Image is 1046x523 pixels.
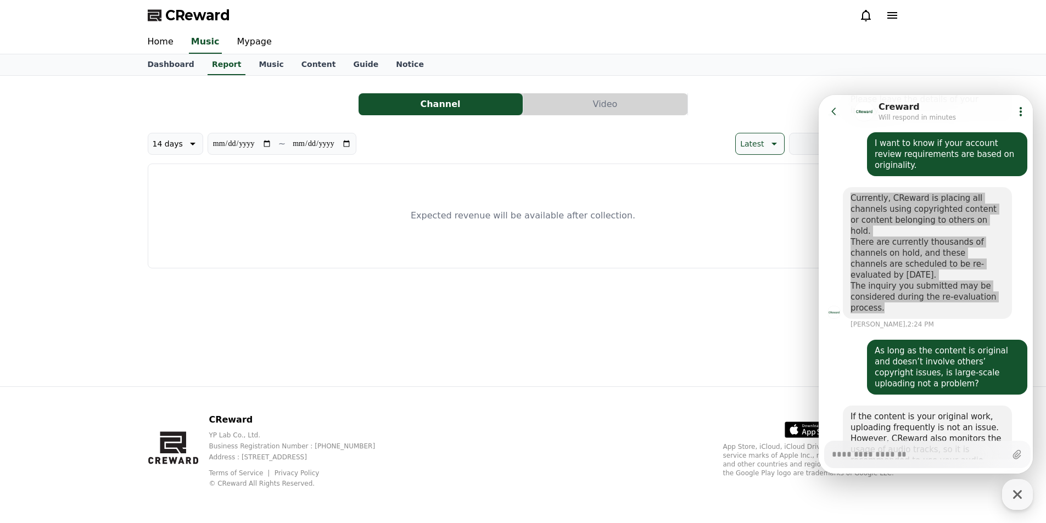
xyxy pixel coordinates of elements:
p: ~ [278,137,286,150]
p: Business Registration Number : [PHONE_NUMBER] [209,442,393,451]
a: CReward [148,7,230,24]
a: Terms of Service [209,469,271,477]
a: Dashboard [139,54,203,75]
p: © CReward All Rights Reserved. [209,479,393,488]
p: App Store, iCloud, iCloud Drive, and iTunes Store are service marks of Apple Inc., registered in ... [723,442,899,477]
button: Channel [359,93,523,115]
button: Video [523,93,687,115]
span: CReward [165,7,230,24]
p: CReward [209,413,393,426]
a: Music [189,31,222,54]
p: YP Lab Co., Ltd. [209,431,393,440]
iframe: Channel chat [819,95,1033,474]
a: Music [250,54,292,75]
div: However, CReward also monitors the usage of audio tracks, so it is recommended to use your audio ... [32,338,186,382]
a: Mypage [228,31,281,54]
button: Latest [735,133,784,155]
p: Expected revenue will be available after collection. [411,209,635,222]
a: Privacy Policy [275,469,320,477]
button: 14 days [148,133,203,155]
p: Latest [740,136,764,151]
a: Report [208,54,246,75]
a: Content [293,54,345,75]
a: Home [139,31,182,54]
a: Guide [344,54,387,75]
a: Notice [387,54,433,75]
p: 14 days [153,136,183,151]
p: Address : [STREET_ADDRESS] [209,453,393,462]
